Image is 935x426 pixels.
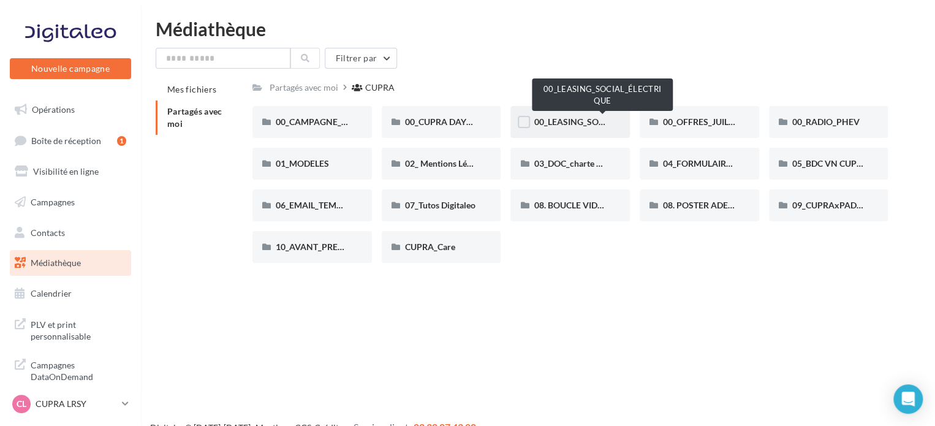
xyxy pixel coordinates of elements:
a: Boîte de réception1 [7,127,134,154]
span: CUPRA_Care [405,242,455,252]
div: Médiathèque [156,20,920,38]
span: 10_AVANT_PREMIÈRES_CUPRA (VENTES PRIVEES) [276,242,476,252]
span: 08. POSTER ADEME [663,200,741,210]
a: Opérations [7,97,134,123]
span: Mes fichiers [167,84,216,94]
span: 08. BOUCLE VIDEO ECRAN SHOWROOM [534,200,695,210]
span: Campagnes DataOnDemand [31,357,126,383]
span: Contacts [31,227,65,237]
a: Contacts [7,220,134,246]
div: Open Intercom Messenger [893,384,923,414]
button: Filtrer par [325,48,397,69]
span: 00_CUPRA DAYS (JPO) [405,116,494,127]
span: 09_CUPRAxPADEL [792,200,866,210]
span: 01_MODELES [276,158,329,169]
span: 00_RADIO_PHEV [792,116,860,127]
span: Campagnes [31,197,75,207]
span: CL [17,398,26,410]
span: 04_FORMULAIRE DES DEMANDES CRÉATIVES [663,158,845,169]
span: 05_BDC VN CUPRA 2024 [792,158,890,169]
button: Nouvelle campagne [10,58,131,79]
span: Calendrier [31,288,72,299]
span: Médiathèque [31,257,81,268]
a: Campagnes [7,189,134,215]
span: Partagés avec moi [167,106,222,129]
span: 07_Tutos Digitaleo [405,200,475,210]
a: Médiathèque [7,250,134,276]
div: 1 [117,136,126,146]
span: 00_CAMPAGNE_SEPTEMBRE [276,116,390,127]
div: CUPRA [365,82,395,94]
span: Visibilité en ligne [33,166,99,177]
span: PLV et print personnalisable [31,316,126,343]
span: 02_ Mentions Légales [405,158,486,169]
span: Boîte de réception [31,135,101,145]
span: 06_EMAIL_TEMPLATE HTML CUPRA [276,200,418,210]
a: PLV et print personnalisable [7,311,134,348]
a: CL CUPRA LRSY [10,392,131,416]
a: Visibilité en ligne [7,159,134,184]
p: CUPRA LRSY [36,398,117,410]
div: 00_LEASING_SOCIAL_ÉLECTRIQUE [532,78,673,111]
span: Opérations [32,104,75,115]
span: 00_OFFRES_JUILLET AOÛT [663,116,768,127]
span: 03_DOC_charte graphique et GUIDELINES [534,158,694,169]
span: 00_LEASING_SOCIAL_ÉLECTRIQUE [534,116,670,127]
div: Partagés avec moi [270,82,338,94]
a: Calendrier [7,281,134,306]
a: Campagnes DataOnDemand [7,352,134,388]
